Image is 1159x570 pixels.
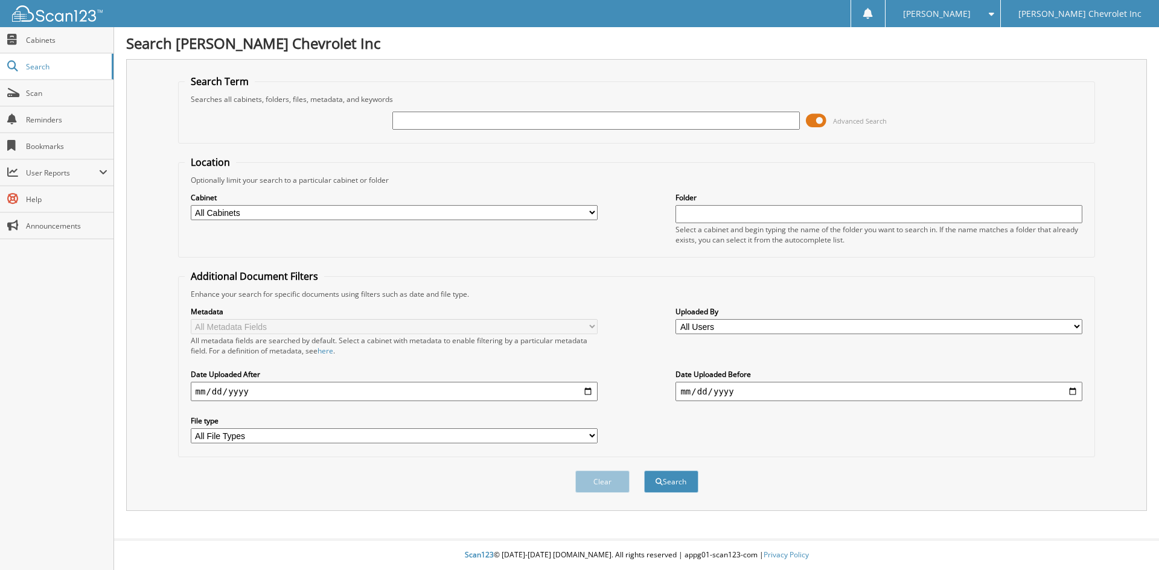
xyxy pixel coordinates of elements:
[185,175,1089,185] div: Optionally limit your search to a particular cabinet or folder
[26,35,107,45] span: Cabinets
[185,94,1089,104] div: Searches all cabinets, folders, files, metadata, and keywords
[1018,10,1141,17] span: [PERSON_NAME] Chevrolet Inc
[1099,512,1159,570] iframe: Chat Widget
[12,5,103,22] img: scan123-logo-white.svg
[675,369,1082,379] label: Date Uploaded Before
[575,470,630,493] button: Clear
[318,346,333,356] a: here
[191,369,598,379] label: Date Uploaded After
[26,168,99,178] span: User Reports
[465,549,494,560] span: Scan123
[644,470,698,493] button: Search
[26,221,107,231] span: Announcements
[675,192,1082,203] label: Folder
[675,224,1082,245] div: Select a cabinet and begin typing the name of the folder you want to search in. If the name match...
[675,306,1082,317] label: Uploaded By
[675,382,1082,401] input: end
[114,540,1159,570] div: © [DATE]-[DATE] [DOMAIN_NAME]. All rights reserved | appg01-scan123-com |
[191,192,598,203] label: Cabinet
[185,75,255,88] legend: Search Term
[903,10,971,17] span: [PERSON_NAME]
[26,88,107,98] span: Scan
[185,270,324,283] legend: Additional Document Filters
[833,116,887,125] span: Advanced Search
[764,549,809,560] a: Privacy Policy
[26,62,106,72] span: Search
[191,416,598,426] label: File type
[26,194,107,204] span: Help
[26,115,107,125] span: Reminders
[191,382,598,401] input: start
[185,156,236,169] legend: Location
[191,306,598,317] label: Metadata
[191,335,598,356] div: All metadata fields are searched by default. Select a cabinet with metadata to enable filtering b...
[185,289,1089,299] div: Enhance your search for specific documents using filters such as date and file type.
[126,33,1147,53] h1: Search [PERSON_NAME] Chevrolet Inc
[26,141,107,151] span: Bookmarks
